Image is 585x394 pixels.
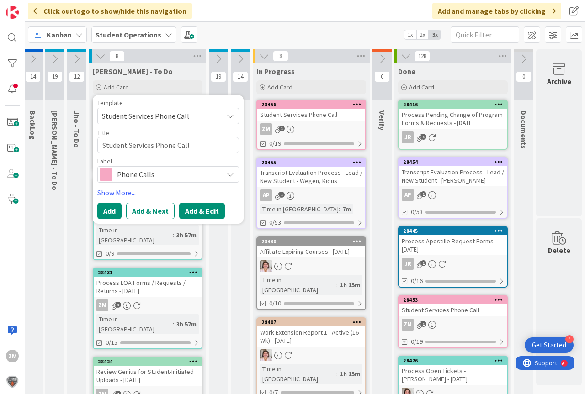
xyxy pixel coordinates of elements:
[399,357,507,385] div: 28426Process Open Tickets - [PERSON_NAME] - [DATE]
[6,350,19,362] div: ZM
[398,100,508,150] a: 28416Process Pending Change of Program Forms & Requests - [DATE]JR
[93,67,173,76] span: Zaida - To Do
[420,134,426,140] span: 1
[97,158,112,164] span: Label
[106,338,117,347] span: 0/15
[399,227,507,255] div: 28445Process Apostille Request Forms - [DATE]
[432,3,561,19] div: Add and manage tabs by clicking
[260,260,272,272] img: EW
[97,129,109,137] label: Title
[257,246,365,257] div: Affiliate Expiring Courses - [DATE]
[399,296,507,304] div: 28453
[98,358,202,365] div: 28424
[399,131,507,143] div: JR
[106,249,114,258] span: 0/9
[94,277,202,297] div: Process LOA Forms / Requests / Returns - [DATE]
[261,101,365,108] div: 28456
[257,318,365,347] div: 28407Work Extension Report 1 - Active (16 Wk) - [DATE]
[519,110,528,149] span: Documents
[260,189,272,201] div: AP
[72,110,81,148] span: Jho - To Do
[399,158,507,186] div: 28454Transcript Evaluation Process - Lead / New Student - [PERSON_NAME]
[96,299,108,311] div: ZM
[403,101,507,108] div: 28416
[336,280,338,290] span: :
[94,357,202,366] div: 28424
[399,158,507,166] div: 28454
[399,166,507,186] div: Transcript Evaluation Process - Lead / New Student - [PERSON_NAME]
[19,1,42,12] span: Support
[104,83,133,91] span: Add Card...
[28,3,192,19] div: Click our logo to show/hide this navigation
[233,71,248,82] span: 14
[115,302,121,308] span: 2
[338,369,362,379] div: 1h 15m
[28,110,37,140] span: BackLog
[279,192,285,198] span: 1
[260,204,339,214] div: Time in [GEOGRAPHIC_DATA]
[102,110,216,122] span: Student Services Phone Call
[398,67,415,76] span: Done
[548,245,570,256] div: Delete
[261,319,365,326] div: 28407
[94,299,202,311] div: ZM
[173,230,174,240] span: :
[399,357,507,365] div: 28426
[94,268,202,297] div: 28431Process LOA Forms / Requests / Returns - [DATE]
[399,100,507,109] div: 28416
[398,295,508,348] a: 28453Student Services Phone CallZM0/19
[97,137,239,153] textarea: Student Services Phone Call
[6,375,19,388] img: avatar
[174,230,199,240] div: 3h 57m
[96,30,161,39] b: Student Operations
[339,204,340,214] span: :
[338,280,362,290] div: 1h 15m
[257,326,365,347] div: Work Extension Report 1 - Active (16 Wk) - [DATE]
[403,297,507,303] div: 28453
[257,349,365,361] div: EW
[211,71,226,82] span: 19
[47,29,72,40] span: Kanban
[109,51,125,62] span: 8
[256,158,366,229] a: 28455Transcript Evaluation Process - Lead / New Student - Wegen, KidusAPTime in [GEOGRAPHIC_DATA]...
[416,30,429,39] span: 2x
[403,228,507,234] div: 28445
[93,268,202,349] a: 28431Process LOA Forms / Requests / Returns - [DATE]ZMTime in [GEOGRAPHIC_DATA]:3h 57m0/15
[340,204,353,214] div: 7m
[399,109,507,129] div: Process Pending Change of Program Forms & Requests - [DATE]
[96,314,173,334] div: Time in [GEOGRAPHIC_DATA]
[269,139,281,148] span: 0/19
[257,167,365,187] div: Transcript Evaluation Process - Lead / New Student - Wegen, Kidus
[378,110,387,130] span: Verify
[174,319,199,329] div: 3h 57m
[411,276,423,286] span: 0/16
[399,258,507,270] div: JR
[398,226,508,288] a: 28445Process Apostille Request Forms - [DATE]JR0/16
[415,51,430,62] span: 128
[257,189,365,201] div: AP
[257,237,365,246] div: 28430
[179,203,225,219] button: Add & Edit
[25,71,41,82] span: 14
[402,319,414,331] div: ZM
[267,83,297,91] span: Add Card...
[409,83,438,91] span: Add Card...
[97,100,123,106] span: Template
[273,51,288,62] span: 8
[94,268,202,277] div: 28431
[532,341,566,350] div: Get Started
[399,227,507,235] div: 28445
[96,225,173,245] div: Time in [GEOGRAPHIC_DATA]
[420,260,426,266] span: 1
[399,296,507,316] div: 28453Student Services Phone Call
[547,76,571,87] div: Archive
[261,159,365,166] div: 28455
[403,159,507,165] div: 28454
[173,319,174,329] span: :
[257,158,365,167] div: 28455
[256,67,295,76] span: In Progress
[420,321,426,327] span: 1
[117,168,218,181] span: Phone Calls
[6,6,19,19] img: Visit kanbanzone.com
[402,131,414,143] div: JR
